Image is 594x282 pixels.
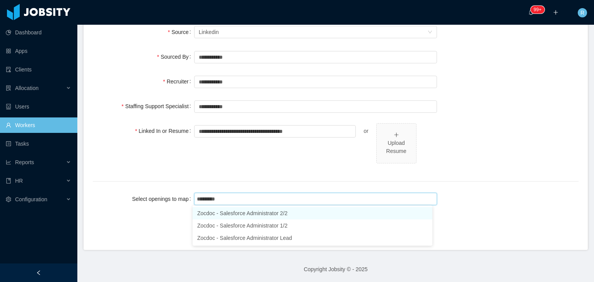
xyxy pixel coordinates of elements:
[6,62,71,77] a: icon: auditClients
[157,54,194,60] label: Sourced By
[531,6,544,14] sup: 241
[528,10,534,15] i: icon: bell
[356,123,376,139] div: or
[193,232,432,244] li: Zocdoc - Salesforce Administrator Lead
[394,132,399,138] i: icon: plus
[193,207,432,219] li: Zocdoc - Salesforce Administrator 2/2
[553,10,558,15] i: icon: plus
[15,85,39,91] span: Allocation
[6,178,11,183] i: icon: book
[380,139,413,155] div: Upload Resume
[15,178,23,184] span: HR
[163,78,194,85] label: Recruiter
[6,85,11,91] i: icon: solution
[6,136,71,151] a: icon: profileTasks
[168,29,194,35] label: Source
[580,8,584,17] span: R
[423,236,428,240] i: icon: check
[199,26,219,38] div: Linkedin
[6,99,71,114] a: icon: robotUsers
[15,159,34,165] span: Reports
[423,223,428,228] i: icon: check
[6,117,71,133] a: icon: userWorkers
[15,196,47,202] span: Configuration
[194,125,356,138] input: Linked In or Resume
[6,43,71,59] a: icon: appstoreApps
[6,160,11,165] i: icon: line-chart
[196,194,216,204] input: Select openings to map
[423,211,428,216] i: icon: check
[6,197,11,202] i: icon: setting
[132,196,194,202] label: Select openings to map
[6,25,71,40] a: icon: pie-chartDashboard
[135,128,194,134] label: Linked In or Resume
[377,124,416,163] span: icon: plusUpload Resume
[193,219,432,232] li: Zocdoc - Salesforce Administrator 1/2
[121,103,194,109] label: Staffing Support Specialist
